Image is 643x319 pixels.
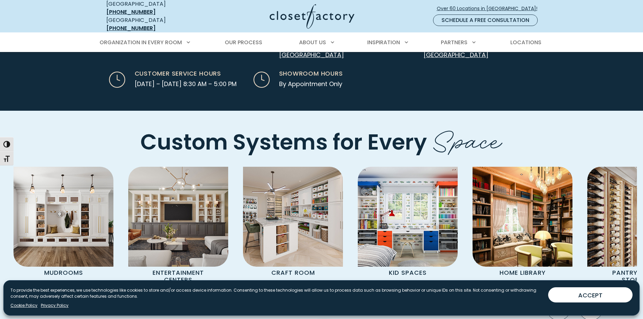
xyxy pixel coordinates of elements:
img: Mudroom Cabinets [14,167,113,267]
p: Mudrooms [26,267,101,279]
a: Mudroom Cabinets Mudrooms [6,167,121,279]
span: Space [432,118,503,158]
span: Inspiration [367,38,400,46]
span: Customer Service Hours [135,69,221,78]
p: To provide the best experiences, we use technologies like cookies to store and/or access device i... [10,287,543,299]
nav: Primary Menu [95,33,548,52]
span: Partners [441,38,467,46]
div: [GEOGRAPHIC_DATA] [106,16,204,32]
span: [DATE] – [DATE] 8:30 AM – 5:00 PM [135,79,237,88]
p: Home Library [485,267,560,279]
span: By Appointment Only [279,79,342,88]
a: [PHONE_NUMBER] [106,24,156,32]
img: Home Library [473,167,572,267]
a: Schedule a Free Consultation [433,15,538,26]
button: ACCEPT [548,287,633,302]
a: [STREET_ADDRESS][GEOGRAPHIC_DATA] [424,42,488,59]
span: About Us [299,38,326,46]
span: Our Process [225,38,262,46]
a: Home Library Home Library [465,167,580,279]
a: Entertainment Center Entertainment Centers [121,167,236,286]
span: Over 60 Locations in [GEOGRAPHIC_DATA]! [437,5,543,12]
img: Kids Room Cabinetry [358,167,458,267]
img: Closet Factory Logo [270,4,354,29]
a: Cookie Policy [10,302,37,309]
a: [STREET_ADDRESS][GEOGRAPHIC_DATA] [279,42,344,59]
p: Craft Room [256,267,330,279]
span: Locations [510,38,541,46]
img: Custom craft room [243,167,343,267]
p: Kid Spaces [370,267,445,279]
img: Entertainment Center [128,167,228,267]
span: Custom Systems for Every [140,127,427,157]
a: Custom craft room Craft Room [236,167,350,279]
a: Privacy Policy [41,302,69,309]
a: Over 60 Locations in [GEOGRAPHIC_DATA]! [436,3,543,15]
a: [PHONE_NUMBER] [106,8,156,16]
a: Kids Room Cabinetry Kid Spaces [350,167,465,279]
span: Organization in Every Room [100,38,182,46]
span: Showroom Hours [279,69,343,78]
p: Entertainment Centers [141,267,216,286]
